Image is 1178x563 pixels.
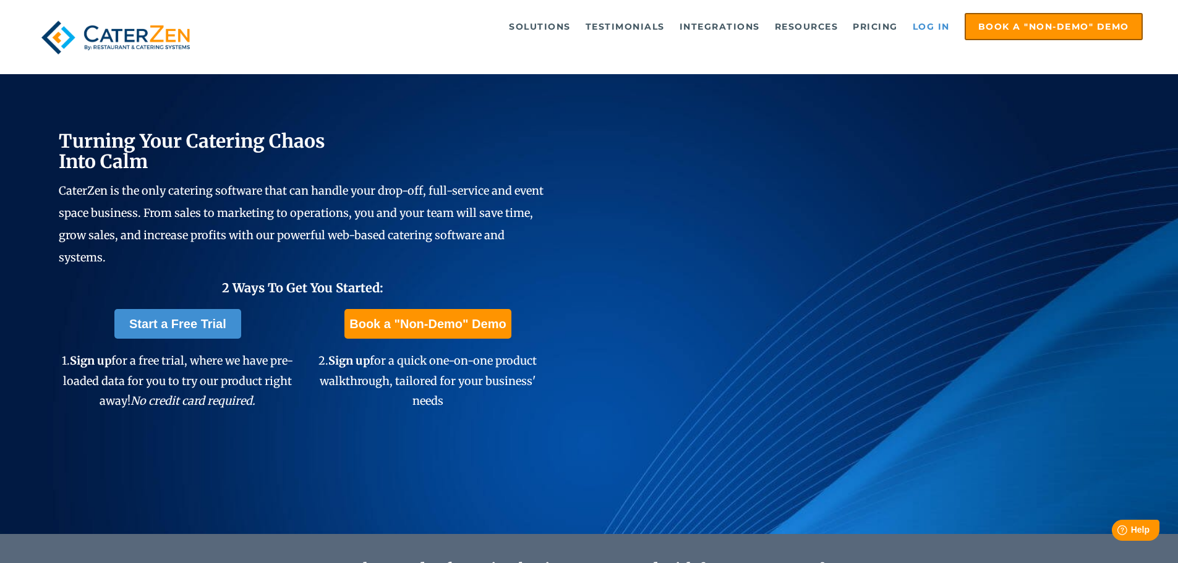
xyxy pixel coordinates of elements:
[62,353,293,408] span: 1. for a free trial, where we have pre-loaded data for you to try our product right away!
[769,14,845,39] a: Resources
[673,14,766,39] a: Integrations
[847,14,904,39] a: Pricing
[1068,515,1164,549] iframe: Help widget launcher
[344,309,511,339] a: Book a "Non-Demo" Demo
[328,353,370,368] span: Sign up
[35,13,196,62] img: caterzen
[907,14,956,39] a: Log in
[130,394,255,408] em: No credit card required.
[114,309,241,339] a: Start a Free Trial
[59,184,544,265] span: CaterZen is the only catering software that can handle your drop-off, full-service and event spac...
[965,13,1143,40] a: Book a "Non-Demo" Demo
[222,280,383,295] span: 2 Ways To Get You Started:
[224,13,1143,40] div: Navigation Menu
[579,14,671,39] a: Testimonials
[318,353,537,408] span: 2. for a quick one-on-one product walkthrough, tailored for your business' needs
[70,353,111,368] span: Sign up
[59,129,325,173] span: Turning Your Catering Chaos Into Calm
[503,14,577,39] a: Solutions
